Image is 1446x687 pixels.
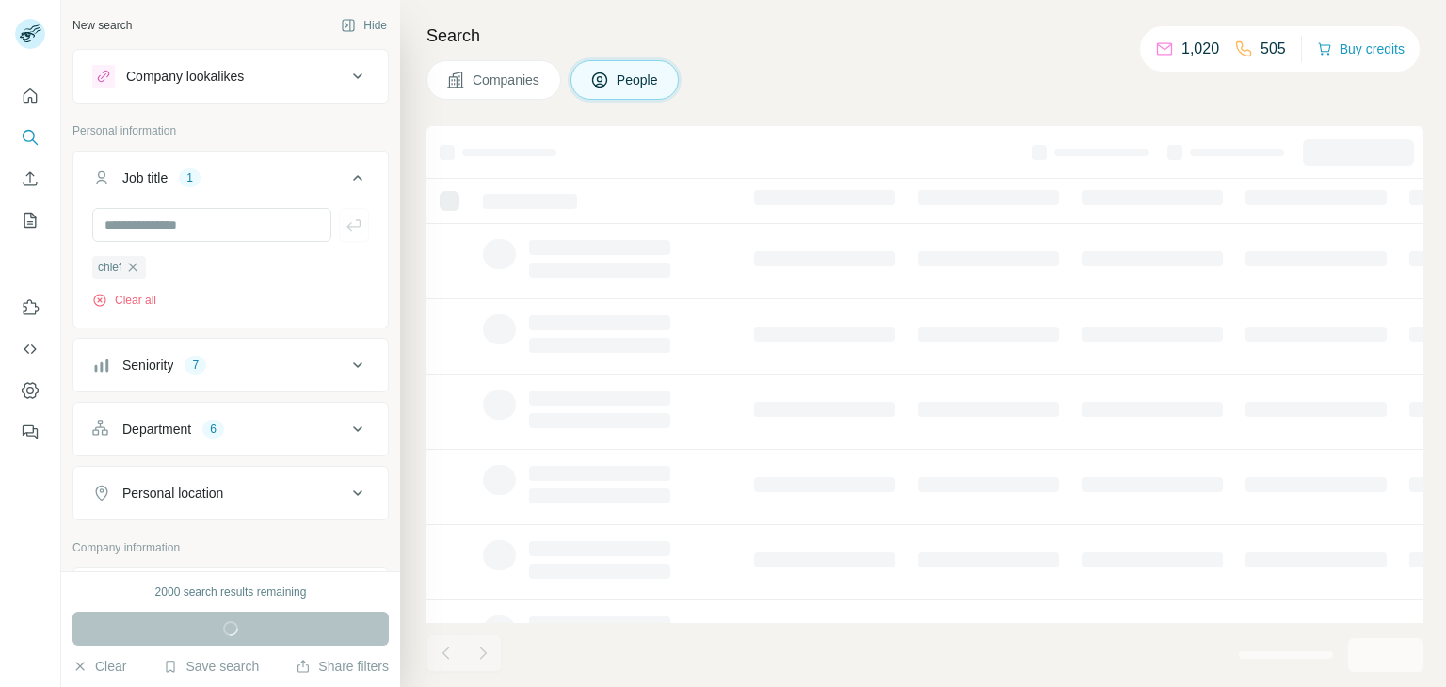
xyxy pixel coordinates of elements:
div: 1 [179,169,201,186]
div: 2000 search results remaining [155,583,307,600]
div: Department [122,420,191,439]
button: Seniority7 [73,343,388,388]
p: 1,020 [1181,38,1219,60]
span: People [617,71,660,89]
button: Company lookalikes [73,54,388,99]
button: Save search [163,657,259,676]
button: Job title1 [73,155,388,208]
button: Use Surfe on LinkedIn [15,291,45,325]
button: Buy credits [1317,36,1405,62]
div: 7 [185,357,206,374]
div: Personal location [122,484,223,503]
p: Company information [72,539,389,556]
button: Feedback [15,415,45,449]
p: Personal information [72,122,389,139]
button: Quick start [15,79,45,113]
span: chief [98,259,121,276]
div: Company lookalikes [126,67,244,86]
div: Seniority [122,356,173,375]
button: Dashboard [15,374,45,407]
div: New search [72,17,132,34]
button: Clear all [92,292,156,309]
button: Personal location [73,471,388,516]
button: Use Surfe API [15,332,45,366]
button: Clear [72,657,126,676]
button: Department6 [73,407,388,452]
button: Hide [328,11,400,40]
button: My lists [15,203,45,237]
span: Companies [473,71,541,89]
div: 6 [202,421,224,438]
button: Enrich CSV [15,162,45,196]
p: 505 [1261,38,1286,60]
div: Job title [122,168,168,187]
h4: Search [426,23,1423,49]
button: Share filters [296,657,389,676]
button: Search [15,120,45,154]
